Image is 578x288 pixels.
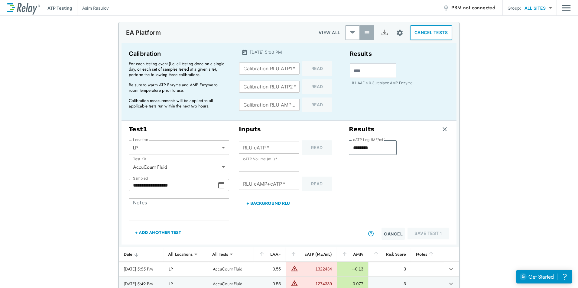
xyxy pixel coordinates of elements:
div: 1274339 [300,281,332,287]
h3: Results [349,126,375,133]
button: + Add Another Test [129,225,187,240]
p: VIEW ALL [319,29,340,36]
div: 3 [373,281,406,287]
div: [DATE] 5:49 PM [124,281,159,287]
label: Sampled [133,176,148,181]
img: Offline Icon [443,5,449,11]
div: 3 [373,266,406,272]
iframe: Resource center [516,270,572,283]
p: Group: [508,5,521,11]
td: LP [164,262,208,276]
div: All Tests [208,248,232,260]
button: Cancel [382,228,405,240]
p: Calibration [129,49,228,59]
label: cATP Volume (mL) [243,157,277,161]
img: Remove [442,126,448,132]
input: Choose date, selected date is Sep 9, 2025 [129,179,218,191]
p: Asim Rasulov [82,5,109,11]
button: CANCEL TESTS [410,25,452,40]
div: 0.55 [259,281,281,287]
img: Calender Icon [242,49,248,55]
button: + Background RLU [239,196,297,210]
button: expand row [446,264,456,274]
h3: Test 1 [129,126,229,133]
img: Export Icon [381,29,388,37]
img: Latest [349,30,356,36]
button: Site setup [392,25,408,41]
p: ATP Testing [47,5,72,11]
div: 0.55 [259,266,281,272]
button: Export [377,25,392,40]
label: cATP Log (ME/mL) [353,138,385,142]
img: Settings Icon [396,29,404,37]
div: 1322434 [300,266,332,272]
div: Notes [416,251,439,258]
p: If LAAF < 0.3, replace AMP Enzyme. [352,80,449,86]
img: LuminUltra Relay [7,2,40,14]
label: Test Kit [133,157,146,161]
div: cATP (ME/mL) [291,251,332,258]
div: AMPi [342,251,363,258]
div: --0.077 [342,281,363,287]
span: not connected [463,4,495,11]
p: Be sure to warm ATP Enzyme and AMP Enzyme to room temperature prior to use. [129,82,226,93]
img: Drawer Icon [562,2,571,14]
p: [DATE] 5:00 PM [250,49,282,55]
div: --0.13 [342,266,363,272]
img: Warning [291,265,298,272]
button: Main menu [562,2,571,14]
p: For each testing event (i.e. all testing done on a single day, or each set of samples tested at a... [129,61,226,77]
label: Location [133,138,148,142]
div: AccuCount Fluid [129,161,229,173]
div: All Locations [164,248,197,260]
div: LP [129,142,229,154]
p: EA Platform [126,29,161,36]
img: View All [364,30,370,36]
div: [DATE] 5:55 PM [124,266,159,272]
td: AccuCount Fluid [208,262,254,276]
span: PBM [451,4,495,12]
p: Results [350,49,449,59]
button: PBM not connected [440,2,498,14]
img: Warning [291,280,298,287]
div: LAAF [259,251,281,258]
p: Calibration measurements will be applied to all applicable tests run within the next two hours. [129,98,226,109]
div: Risk Score [373,251,406,258]
th: Date [119,247,164,262]
h3: Inputs [239,126,339,133]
